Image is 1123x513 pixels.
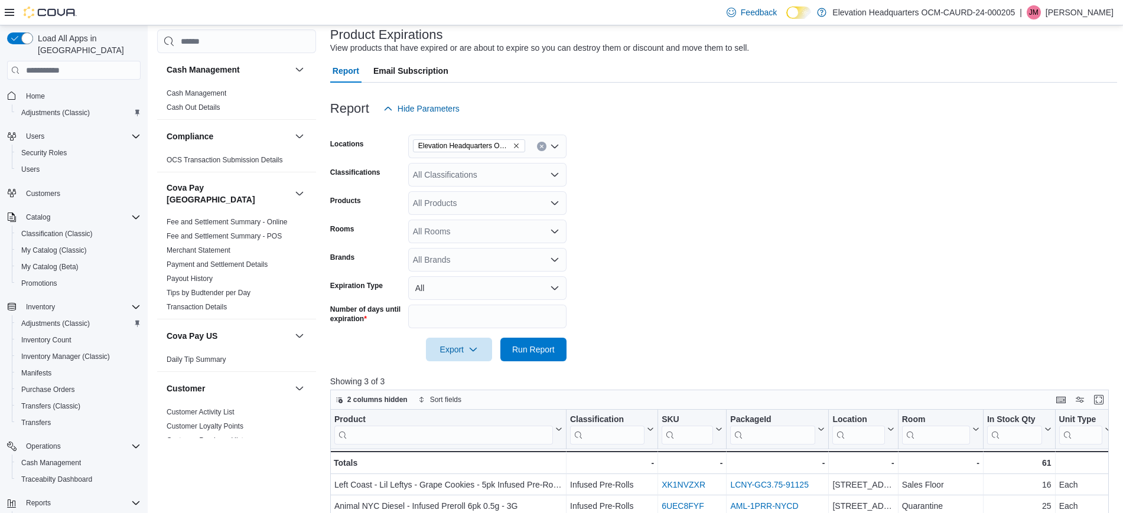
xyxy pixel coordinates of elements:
[570,456,654,470] div: -
[17,472,141,486] span: Traceabilty Dashboard
[292,187,307,201] button: Cova Pay [GEOGRAPHIC_DATA]
[2,128,145,145] button: Users
[21,385,75,394] span: Purchase Orders
[21,246,87,255] span: My Catalog (Classic)
[662,414,722,445] button: SKU
[1027,5,1041,19] div: Jhon Moncada
[167,355,226,364] span: Daily Tip Summary
[334,456,562,470] div: Totals
[1059,414,1102,445] div: Unit Type
[21,129,49,143] button: Users
[333,59,359,83] span: Report
[570,478,654,492] div: Infused Pre-Rolls
[550,170,559,179] button: Open list of options
[537,142,546,151] button: Clear input
[2,209,145,226] button: Catalog
[570,414,644,426] div: Classification
[21,165,40,174] span: Users
[17,276,141,290] span: Promotions
[157,215,316,319] div: Cova Pay [GEOGRAPHIC_DATA]
[21,300,141,314] span: Inventory
[167,408,235,416] a: Customer Activity List
[17,333,141,347] span: Inventory Count
[987,414,1052,445] button: In Stock Qty
[730,456,825,470] div: -
[570,414,654,445] button: Classification
[167,330,217,342] h3: Cova Pay US
[433,338,485,361] span: Export
[17,349,141,364] span: Inventory Manager (Classic)
[2,438,145,455] button: Operations
[17,456,141,470] span: Cash Management
[17,349,115,364] a: Inventory Manager (Classic)
[17,383,141,397] span: Purchase Orders
[12,145,145,161] button: Security Roles
[167,232,282,240] a: Fee and Settlement Summary - POS
[167,407,235,417] span: Customer Activity List
[987,478,1052,492] div: 16
[730,414,815,426] div: PackageId
[26,213,50,222] span: Catalog
[662,414,713,445] div: SKU URL
[167,288,250,298] span: Tips by Budtender per Day
[167,89,226,98] span: Cash Management
[2,299,145,315] button: Inventory
[1054,393,1068,407] button: Keyboard shortcuts
[167,130,213,142] h3: Compliance
[730,414,825,445] button: PackageId
[21,319,90,328] span: Adjustments (Classic)
[832,478,894,492] div: [STREET_ADDRESS]
[21,368,51,378] span: Manifests
[157,153,316,172] div: Compliance
[21,352,110,361] span: Inventory Manager (Classic)
[1046,5,1114,19] p: [PERSON_NAME]
[167,422,243,430] a: Customer Loyalty Points
[334,478,562,492] div: Left Coast - Lil Leftys - Grape Cookies - 5pk Infused Pre-Rolls - 3.75g
[12,365,145,381] button: Manifests
[167,330,290,342] button: Cova Pay US
[167,156,283,164] a: OCS Transaction Submission Details
[17,366,56,380] a: Manifests
[786,6,811,19] input: Dark Mode
[334,414,553,426] div: Product
[21,401,80,411] span: Transfers (Classic)
[12,259,145,275] button: My Catalog (Beta)
[570,414,644,445] div: Classification
[167,182,290,205] h3: Cova Pay [GEOGRAPHIC_DATA]
[12,226,145,242] button: Classification (Classic)
[832,456,894,470] div: -
[26,132,44,141] span: Users
[550,255,559,264] button: Open list of options
[500,338,567,361] button: Run Report
[379,97,464,120] button: Hide Parameters
[12,315,145,332] button: Adjustments (Classic)
[832,414,884,445] div: Location
[902,456,979,470] div: -
[430,395,461,404] span: Sort fields
[21,335,71,345] span: Inventory Count
[513,142,520,149] button: Remove Elevation Headquarters OCM-CAURD-24-000205 from selection in this group
[414,393,466,407] button: Sort fields
[12,332,145,348] button: Inventory Count
[730,502,798,511] a: AML-1PRR-NYCD
[987,456,1052,470] div: 61
[17,333,76,347] a: Inventory Count
[167,130,290,142] button: Compliance
[167,231,282,241] span: Fee and Settlement Summary - POS
[902,414,970,426] div: Room
[2,87,145,104] button: Home
[21,229,93,238] span: Classification (Classic)
[21,418,51,427] span: Transfers
[17,243,92,257] a: My Catalog (Classic)
[157,86,316,119] div: Cash Management
[426,338,492,361] button: Export
[21,475,92,484] span: Traceabilty Dashboard
[26,189,60,198] span: Customers
[167,275,213,283] a: Payout History
[17,416,56,430] a: Transfers
[330,375,1117,387] p: Showing 3 of 3
[512,344,555,355] span: Run Report
[167,436,253,445] a: Customer Purchase History
[17,106,95,120] a: Adjustments (Classic)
